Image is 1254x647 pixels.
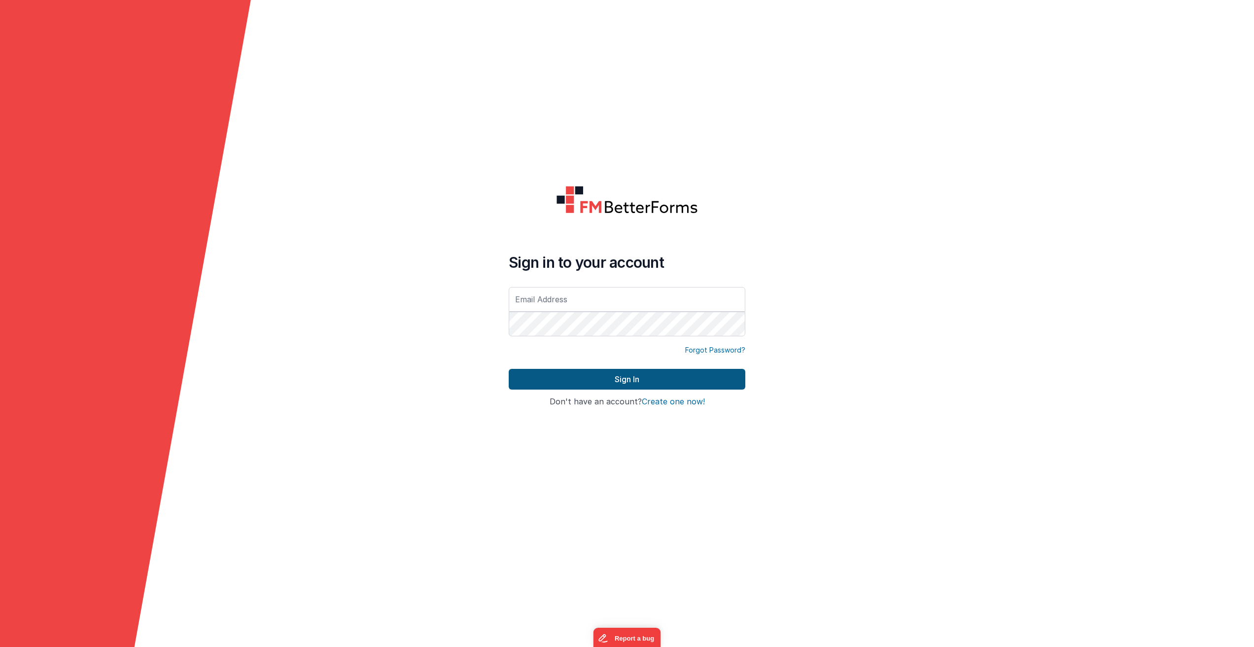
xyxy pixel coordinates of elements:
[642,397,705,406] button: Create one now!
[509,287,745,312] input: Email Address
[509,253,745,271] h4: Sign in to your account
[685,345,745,355] a: Forgot Password?
[509,369,745,390] button: Sign In
[509,397,745,406] h4: Don't have an account?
